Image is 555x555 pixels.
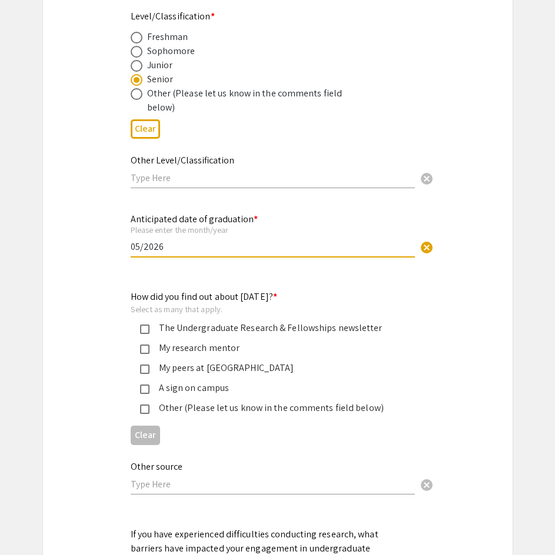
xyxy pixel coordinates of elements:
[131,225,415,235] div: Please enter the month/year
[131,460,182,473] mat-label: Other source
[131,304,406,315] div: Select as many that apply.
[415,166,438,189] button: Clear
[131,154,234,166] mat-label: Other Level/Classification
[147,86,353,115] div: Other (Please let us know in the comments field below)
[415,472,438,496] button: Clear
[147,30,188,44] div: Freshman
[147,58,173,72] div: Junior
[131,10,215,22] mat-label: Level/Classification
[131,240,415,253] input: Type Here
[420,240,434,255] span: cancel
[415,235,438,259] button: Clear
[149,381,397,395] div: A sign on campus
[149,341,397,355] div: My research mentor
[149,401,397,415] div: Other (Please let us know in the comments field below)
[147,44,195,58] div: Sophomore
[131,426,160,445] button: Clear
[131,172,415,184] input: Type Here
[420,478,434,492] span: cancel
[131,290,278,303] mat-label: How did you find out about [DATE]?
[131,478,415,490] input: Type Here
[131,213,258,225] mat-label: Anticipated date of graduation
[9,502,50,546] iframe: Chat
[149,321,397,335] div: The Undergraduate Research & Fellowships newsletter
[131,119,160,139] button: Clear
[149,361,397,375] div: My peers at [GEOGRAPHIC_DATA]
[420,172,434,186] span: cancel
[147,72,174,86] div: Senior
